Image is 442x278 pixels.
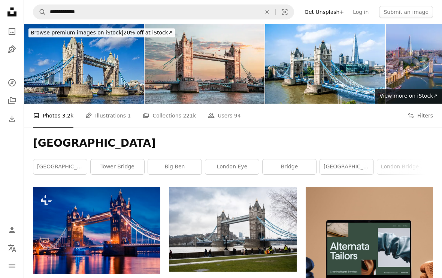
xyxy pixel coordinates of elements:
img: Famous Tower Bridge in the evening, London, England [33,187,160,274]
a: Users 94 [208,104,241,128]
a: Collections [4,93,19,108]
button: Submit an image [379,6,433,18]
img: London Tower Bridge Bright Blue Sky [265,24,385,104]
span: 94 [234,111,241,120]
a: [GEOGRAPHIC_DATA] [33,159,87,174]
a: a group of people standing in front of a bridge [169,226,297,232]
img: Tower Bridge in London, England / United Kingdom [24,24,144,104]
a: Collections 221k [143,104,196,128]
a: Illustrations 1 [85,104,131,128]
a: View more on iStock↗ [375,89,442,104]
a: Illustrations [4,42,19,57]
span: 1 [128,111,131,120]
span: Browse premium images on iStock | [31,30,123,36]
a: Log in / Sign up [4,223,19,238]
span: View more on iStock ↗ [379,93,438,99]
div: 20% off at iStock ↗ [28,28,175,37]
a: big ben [148,159,202,174]
a: Download History [4,111,19,126]
a: Photos [4,24,19,39]
a: Browse premium images on iStock|20% off at iStock↗ [24,24,179,42]
img: Tower Bridge in London [145,24,264,104]
a: Get Unsplash+ [300,6,348,18]
a: bridge [263,159,316,174]
a: Explore [4,75,19,90]
span: 221k [183,111,196,120]
a: tower bridge [91,159,144,174]
button: Menu [4,259,19,274]
a: london bridge at night [377,159,431,174]
form: Find visuals sitewide [33,4,294,19]
img: a group of people standing in front of a bridge [169,187,297,272]
h1: [GEOGRAPHIC_DATA] [33,137,433,150]
button: Visual search [276,5,294,19]
a: london eye [205,159,259,174]
a: Log in [348,6,373,18]
button: Clear [259,5,275,19]
button: Search Unsplash [33,5,46,19]
a: [GEOGRAPHIC_DATA] [320,159,373,174]
button: Filters [408,104,433,128]
a: Famous Tower Bridge in the evening, London, England [33,227,160,234]
button: Language [4,241,19,256]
